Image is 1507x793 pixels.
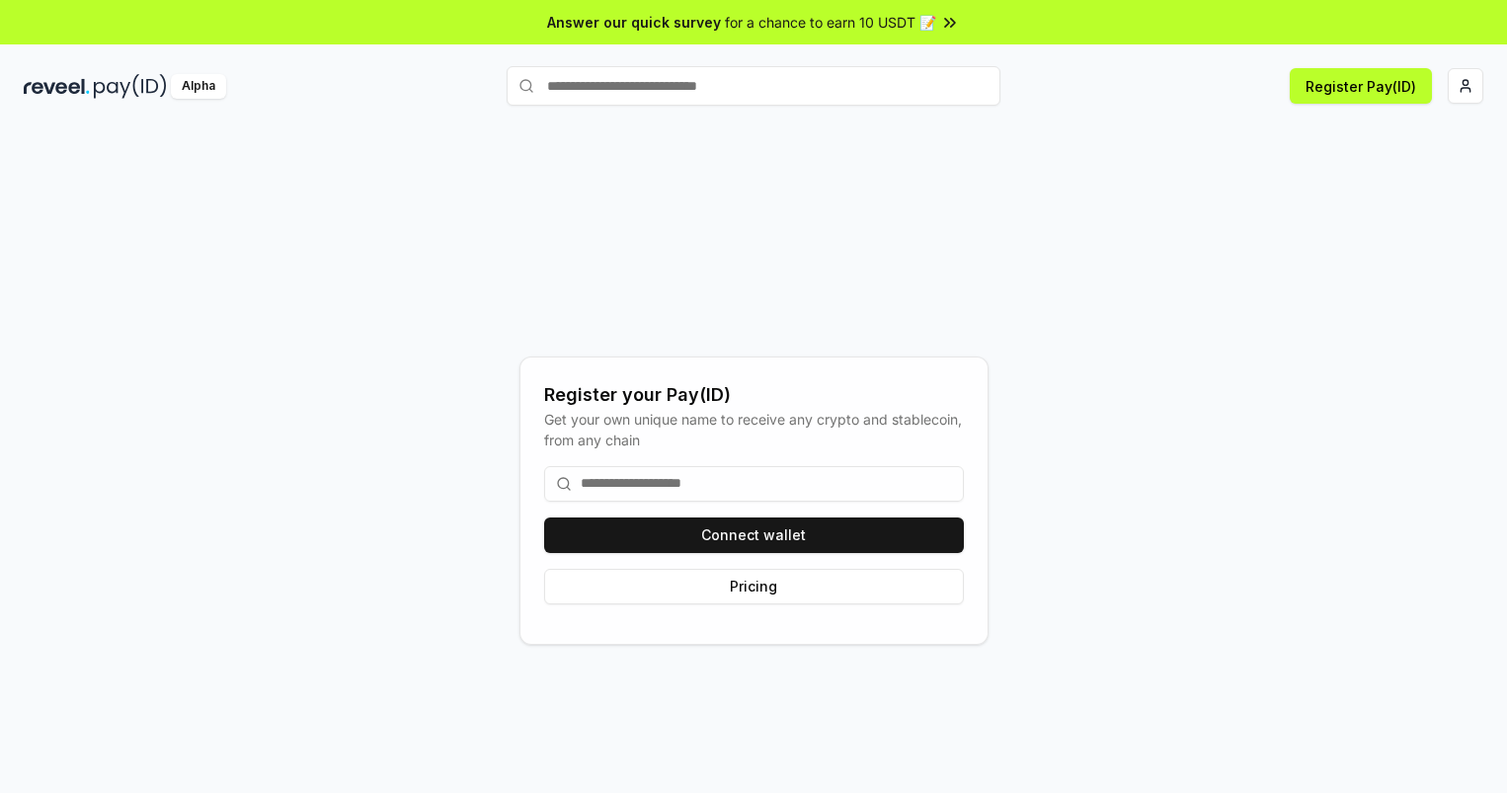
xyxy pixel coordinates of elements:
img: reveel_dark [24,74,90,99]
div: Get your own unique name to receive any crypto and stablecoin, from any chain [544,409,964,450]
button: Connect wallet [544,517,964,553]
img: pay_id [94,74,167,99]
button: Pricing [544,569,964,604]
button: Register Pay(ID) [1290,68,1432,104]
span: for a chance to earn 10 USDT 📝 [725,12,936,33]
div: Register your Pay(ID) [544,381,964,409]
div: Alpha [171,74,226,99]
span: Answer our quick survey [547,12,721,33]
